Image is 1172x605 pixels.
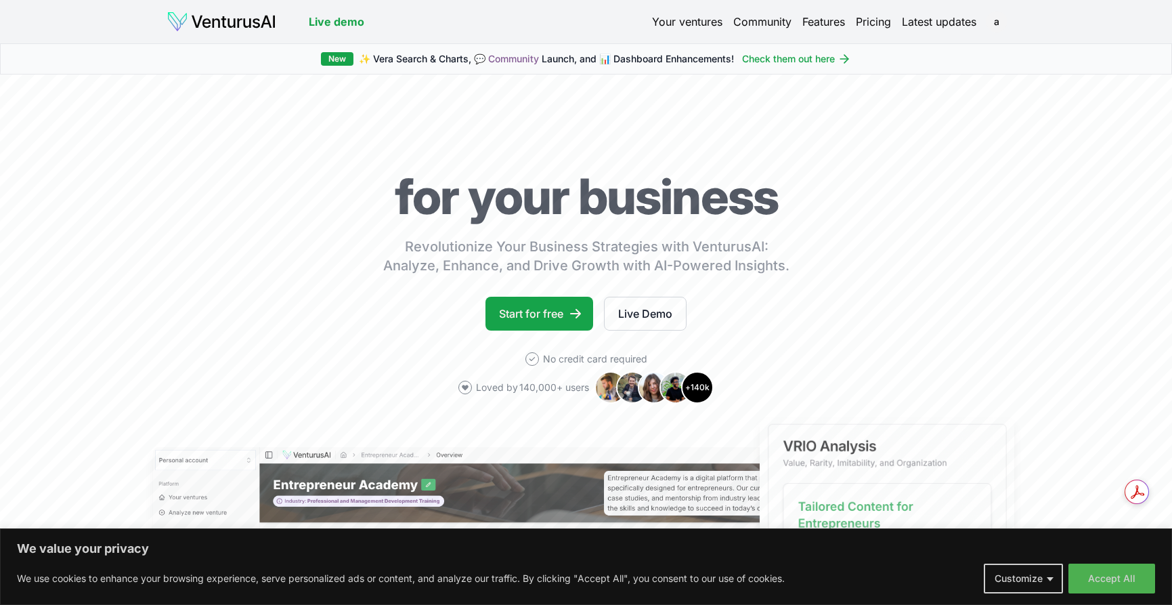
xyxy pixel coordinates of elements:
span: ✨ Vera Search & Charts, 💬 Launch, and 📊 Dashboard Enhancements! [359,52,734,66]
a: Pricing [856,14,891,30]
p: We value your privacy [17,541,1155,557]
a: Latest updates [902,14,976,30]
button: Customize [984,564,1063,593]
a: Live demo [309,14,364,30]
a: Community [733,14,791,30]
a: Community [488,53,539,64]
a: Features [802,14,845,30]
a: Your ventures [652,14,722,30]
img: Avatar 4 [659,371,692,404]
img: Avatar 1 [594,371,627,404]
a: Live Demo [604,297,687,331]
img: logo [167,11,276,33]
img: Avatar 2 [616,371,649,404]
a: Start for free [485,297,593,331]
p: We use cookies to enhance your browsing experience, serve personalized ads or content, and analyz... [17,570,785,587]
a: Check them out here [742,52,851,66]
button: Accept All [1068,564,1155,593]
span: a [986,11,1007,33]
div: New [321,52,353,66]
img: Avatar 3 [638,371,670,404]
button: a [987,12,1006,31]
